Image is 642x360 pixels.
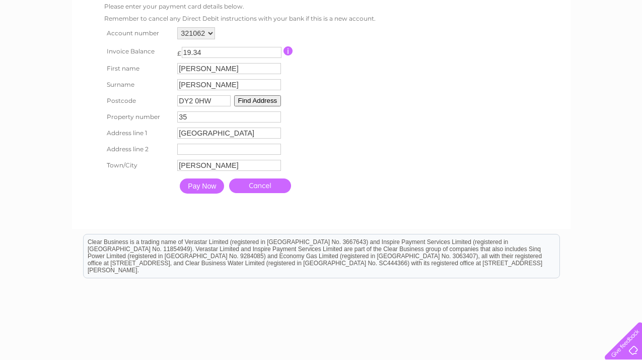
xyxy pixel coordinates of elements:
a: 0333 014 3131 [452,5,522,18]
a: Log out [609,43,633,50]
a: Telecoms [518,43,548,50]
th: Account number [102,25,175,42]
td: Please enter your payment card details below. [102,1,378,13]
th: Surname [102,77,175,93]
td: £ [177,44,181,57]
input: Information [283,46,293,55]
th: First name [102,61,175,77]
th: Address line 2 [102,141,175,157]
img: logo.png [23,26,74,57]
input: Pay Now [180,178,224,194]
a: Energy [490,43,512,50]
th: Postcode [102,93,175,109]
th: Address line 1 [102,125,175,141]
th: Property number [102,109,175,125]
a: Blog [554,43,569,50]
button: Find Address [234,95,281,106]
a: Cancel [229,178,291,193]
a: Contact [575,43,600,50]
td: Remember to cancel any Direct Debit instructions with your bank if this is a new account. [102,13,378,25]
th: Town/City [102,157,175,173]
a: Water [465,43,484,50]
div: Clear Business is a trading name of Verastar Limited (registered in [GEOGRAPHIC_DATA] No. 3667643... [84,6,559,49]
th: Invoice Balance [102,42,175,61]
